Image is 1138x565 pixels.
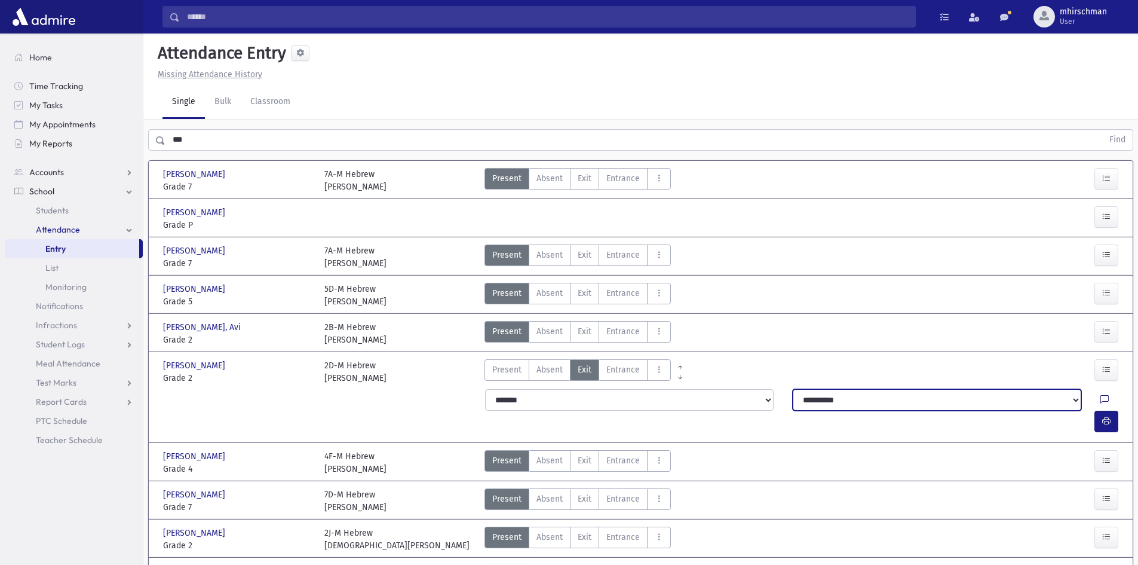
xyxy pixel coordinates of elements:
[536,364,563,376] span: Absent
[163,181,312,193] span: Grade 7
[606,531,640,543] span: Entrance
[484,488,671,514] div: AttTypes
[5,220,143,239] a: Attendance
[324,168,387,193] div: 7A-M Hebrew [PERSON_NAME]
[36,224,80,235] span: Attendance
[536,249,563,261] span: Absent
[36,358,100,369] span: Meal Attendance
[10,5,78,29] img: AdmirePro
[324,527,470,552] div: 2J-M Hebrew [DEMOGRAPHIC_DATA][PERSON_NAME]
[492,172,522,185] span: Present
[324,245,387,270] div: 7A-M Hebrew [PERSON_NAME]
[606,172,640,185] span: Entrance
[492,493,522,505] span: Present
[606,364,640,376] span: Entrance
[163,359,228,372] span: [PERSON_NAME]
[29,186,54,197] span: School
[5,182,143,201] a: School
[36,301,83,311] span: Notifications
[324,283,387,308] div: 5D-M Hebrew [PERSON_NAME]
[163,219,312,231] span: Grade P
[163,539,312,552] span: Grade 2
[484,321,671,346] div: AttTypes
[163,168,228,181] span: [PERSON_NAME]
[5,115,143,134] a: My Appointments
[578,531,591,543] span: Exit
[241,85,300,119] a: Classroom
[29,52,52,63] span: Home
[484,283,671,308] div: AttTypes
[578,287,591,300] span: Exit
[578,454,591,467] span: Exit
[578,364,591,376] span: Exit
[606,493,640,505] span: Entrance
[1102,130,1133,150] button: Find
[578,249,591,261] span: Exit
[29,138,72,149] span: My Reports
[484,245,671,270] div: AttTypes
[536,531,563,543] span: Absent
[5,163,143,182] a: Accounts
[5,392,143,411] a: Report Cards
[5,277,143,297] a: Monitoring
[606,454,640,467] span: Entrance
[36,377,76,388] span: Test Marks
[163,488,228,501] span: [PERSON_NAME]
[606,325,640,338] span: Entrance
[492,454,522,467] span: Present
[484,450,671,475] div: AttTypes
[578,172,591,185] span: Exit
[536,325,563,338] span: Absent
[536,493,563,505] span: Absent
[5,77,143,96] a: Time Tracking
[324,359,387,384] div: 2D-M Hebrew [PERSON_NAME]
[324,450,387,475] div: 4F-M Hebrew [PERSON_NAME]
[36,339,85,350] span: Student Logs
[492,531,522,543] span: Present
[153,43,286,63] h5: Attendance Entry
[180,6,915,28] input: Search
[606,287,640,300] span: Entrance
[578,493,591,505] span: Exit
[5,48,143,67] a: Home
[36,416,87,426] span: PTC Schedule
[5,96,143,115] a: My Tasks
[45,243,66,254] span: Entry
[492,249,522,261] span: Present
[36,435,103,445] span: Teacher Schedule
[162,85,205,119] a: Single
[205,85,241,119] a: Bulk
[5,411,143,430] a: PTC Schedule
[5,201,143,220] a: Students
[5,134,143,153] a: My Reports
[484,359,671,384] div: AttTypes
[324,488,387,514] div: 7D-M Hebrew [PERSON_NAME]
[163,372,312,384] span: Grade 2
[606,249,640,261] span: Entrance
[5,430,143,450] a: Teacher Schedule
[492,287,522,300] span: Present
[163,245,228,257] span: [PERSON_NAME]
[484,527,671,552] div: AttTypes
[29,119,96,130] span: My Appointments
[536,454,563,467] span: Absent
[5,335,143,354] a: Student Logs
[484,168,671,193] div: AttTypes
[36,396,87,407] span: Report Cards
[153,69,262,80] a: Missing Attendance History
[5,297,143,316] a: Notifications
[1060,7,1107,17] span: mhirschman
[158,69,262,80] u: Missing Attendance History
[163,257,312,270] span: Grade 7
[324,321,387,346] div: 2B-M Hebrew [PERSON_NAME]
[492,364,522,376] span: Present
[29,81,83,91] span: Time Tracking
[163,206,228,219] span: [PERSON_NAME]
[5,354,143,373] a: Meal Attendance
[163,527,228,539] span: [PERSON_NAME]
[29,100,63,111] span: My Tasks
[5,316,143,335] a: Infractions
[163,450,228,463] span: [PERSON_NAME]
[5,239,139,258] a: Entry
[163,334,312,346] span: Grade 2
